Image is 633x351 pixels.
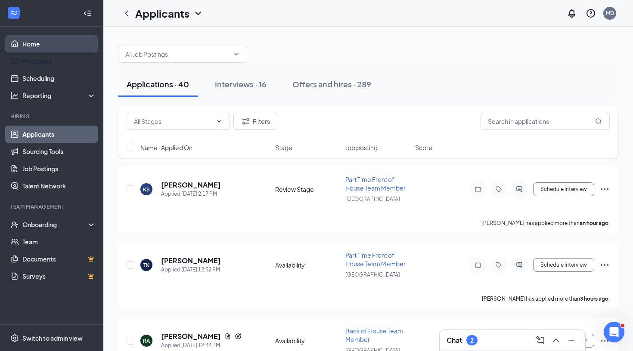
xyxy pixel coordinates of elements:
a: Scheduling [22,70,96,87]
a: Job Postings [22,160,96,177]
input: All Stages [134,117,212,126]
div: Onboarding [22,220,89,229]
h3: Chat [447,336,462,345]
span: Part Time Front of House Team Member [345,175,406,192]
svg: Minimize [566,335,577,345]
a: Home [22,35,96,52]
svg: QuestionInfo [586,8,596,18]
h5: [PERSON_NAME] [161,332,221,341]
h5: [PERSON_NAME] [161,256,221,265]
span: Part Time Front of House Team Member [345,251,406,268]
svg: Ellipses [599,184,610,194]
div: Review Stage [275,185,340,194]
svg: Ellipses [599,336,610,346]
svg: Analysis [10,91,19,100]
p: [PERSON_NAME] has applied more than . [481,219,610,227]
span: Back of House Team Member [345,327,403,343]
button: ComposeMessage [534,333,547,347]
b: an hour ago [580,220,608,226]
svg: Collapse [83,9,92,18]
div: Availability [275,261,340,269]
div: Applications · 40 [127,79,189,89]
svg: Tag [493,186,504,193]
a: Messages [22,52,96,70]
svg: Note [473,262,483,268]
svg: Ellipses [599,260,610,270]
a: Team [22,233,96,250]
div: TK [143,262,149,269]
svg: ChevronDown [193,8,203,18]
span: Score [415,143,432,152]
button: Schedule Interview [533,182,594,196]
button: ChevronUp [549,333,563,347]
svg: Note [473,186,483,193]
span: Name · Applied On [140,143,192,152]
input: Search in applications [481,113,610,130]
input: All Job Postings [125,49,230,59]
svg: ComposeMessage [535,335,546,345]
div: Interviews · 16 [215,79,267,89]
div: Hiring [10,113,94,120]
svg: WorkstreamLogo [9,9,18,17]
div: Team Management [10,203,94,210]
svg: ChevronDown [216,118,223,125]
svg: Filter [241,116,251,126]
svg: Notifications [567,8,577,18]
span: [GEOGRAPHIC_DATA] [345,271,400,278]
div: RA [143,337,150,345]
span: [GEOGRAPHIC_DATA] [345,196,400,202]
svg: Tag [493,262,504,268]
svg: ChevronLeft [121,8,132,18]
a: Sourcing Tools [22,143,96,160]
div: Applied [DATE] 12:52 PM [161,265,221,274]
h1: Applicants [135,6,189,21]
a: Applicants [22,126,96,143]
div: Reporting [22,91,96,100]
h5: [PERSON_NAME] [161,180,221,190]
div: Applied [DATE] 2:17 PM [161,190,221,198]
a: Talent Network [22,177,96,194]
div: KS [143,186,150,193]
svg: Reapply [235,333,242,340]
svg: Settings [10,334,19,342]
iframe: Intercom live chat [604,322,624,342]
svg: ChevronUp [551,335,561,345]
a: DocumentsCrown [22,250,96,268]
b: 3 hours ago [580,296,608,302]
a: SurveysCrown [22,268,96,285]
div: Availability [275,336,340,345]
span: Job posting [345,143,378,152]
div: MD [606,9,614,17]
svg: Document [224,333,231,340]
p: [PERSON_NAME] has applied more than . [482,295,610,302]
svg: ActiveChat [514,186,524,193]
svg: ActiveChat [514,262,524,268]
button: Filter Filters [233,113,277,130]
svg: MagnifyingGlass [595,118,602,125]
div: Offers and hires · 289 [292,79,371,89]
button: Minimize [565,333,578,347]
div: 2 [470,337,474,344]
div: Applied [DATE] 12:44 PM [161,341,242,350]
span: Stage [275,143,292,152]
svg: UserCheck [10,220,19,229]
div: Switch to admin view [22,334,83,342]
svg: ChevronDown [233,51,240,58]
button: Schedule Interview [533,258,594,272]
